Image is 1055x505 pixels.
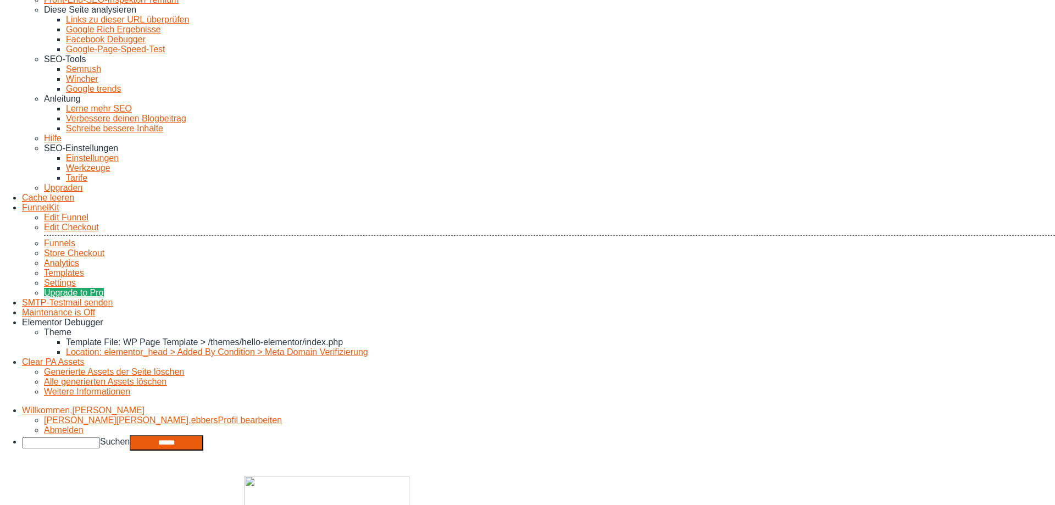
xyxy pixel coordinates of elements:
div: Elementor Debugger [22,318,1055,328]
a: Testmail an Admin-Adresse senden [22,298,113,307]
div: Template File: WP Page Template > /themes/hello-elementor/index.php [66,337,1055,347]
a: Werkzeuge [66,163,110,173]
div: Theme [44,328,1055,337]
a: Verbessere deinen Blogbeitrag [66,114,186,123]
div: SEO-Einstellungen [44,143,1055,153]
a: Einstellungen [66,153,119,163]
div: SEO-Tools [44,54,1055,64]
div: Anleitung [44,94,1055,104]
span: Profil bearbeiten [218,415,282,425]
a: Links zu dieser URL überprüfen [66,15,189,24]
a: Upgraden [44,183,82,192]
a: Funnels [44,238,75,248]
a: Google-Page-Speed-Test [66,45,165,54]
span: [PERSON_NAME] [44,415,116,425]
a: Google Rich Ergebnisse [66,25,161,34]
a: Lerne mehr SEO [66,104,132,113]
a: Maintenance is Off [22,308,95,317]
a: FunnelKit [22,203,59,212]
a: Weitere Informationen [44,387,130,396]
a: Semrush [66,64,101,74]
a: Edit Funnel [44,213,88,222]
a: Store Checkout [44,248,104,258]
a: Abmelden [44,425,84,435]
a: Hilfe [44,134,62,143]
a: Location: elementor_head > Added By Condition > Meta Domain Verifizierung [66,347,368,357]
a: Edit Checkout [44,223,99,232]
a: Cache der aktuellen Seite löschen [22,193,74,202]
a: Wincher [66,74,98,84]
label: Suchen [100,437,130,446]
a: Schreibe bessere Inhalte [66,124,163,133]
a: Willkommen, [22,406,145,415]
a: Google trends [66,84,121,93]
a: Tarife [66,173,87,182]
a: Analytics [44,258,79,268]
ul: Willkommen, Benedikt Ebbers [22,415,1055,435]
a: Generierte Assets der Seite löschen [44,367,184,376]
a: Facebook Debugger [66,35,146,44]
span: [PERSON_NAME] [73,406,145,415]
a: Templates [44,268,84,278]
div: Diese Seite analysieren [44,5,1055,15]
a: Upgrade to Pro [44,288,104,297]
a: Premium Addons [22,357,85,367]
a: Settings [44,278,76,287]
span: [PERSON_NAME].ebbers [116,415,218,425]
a: Alle generierten Assets löschen [44,377,166,386]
